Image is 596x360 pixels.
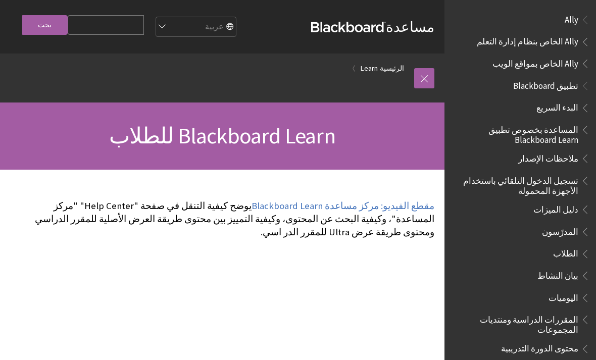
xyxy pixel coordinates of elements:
span: ملاحظات الإصدار [518,150,578,164]
a: مساعدةBlackboard [311,18,434,36]
span: البدء السريع [536,99,578,113]
span: الطلاب [553,245,578,259]
nav: Book outline for Anthology Ally Help [451,11,590,72]
span: محتوى الدورة التدريبية [501,340,578,354]
a: الرئيسية [380,62,404,75]
span: تسجيل الدخول التلقائي باستخدام الأجهزة المحمولة [457,172,578,196]
strong: Blackboard [311,22,386,32]
span: Ally الخاص بنظام إدارة التعلم [477,33,578,47]
a: مقطع الفيديو: مركز مساعدة Blackboard Learn [252,200,434,212]
span: المساعدة بخصوص تطبيق Blackboard Learn [457,121,578,145]
span: المدرّسون [542,223,578,237]
span: Blackboard Learn للطلاب [109,122,335,149]
span: دليل الميزات [533,201,578,215]
span: تطبيق Blackboard [513,77,578,91]
span: المقررات الدراسية ومنتديات المجموعات [457,311,578,335]
span: Ally [565,11,578,25]
span: بيان النشاط [537,267,578,281]
span: Ally الخاص بمواقع الويب [492,55,578,69]
span: اليوميات [549,289,578,303]
p: يوضح كيفية التنقل في صفحة "Help Center" "مركز المساعدة"، وكيفية البحث عن المحتوى، وكيفية التمييز ... [10,199,434,239]
select: Site Language Selector [155,17,236,37]
input: بحث [22,15,68,35]
a: Learn [361,62,378,75]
